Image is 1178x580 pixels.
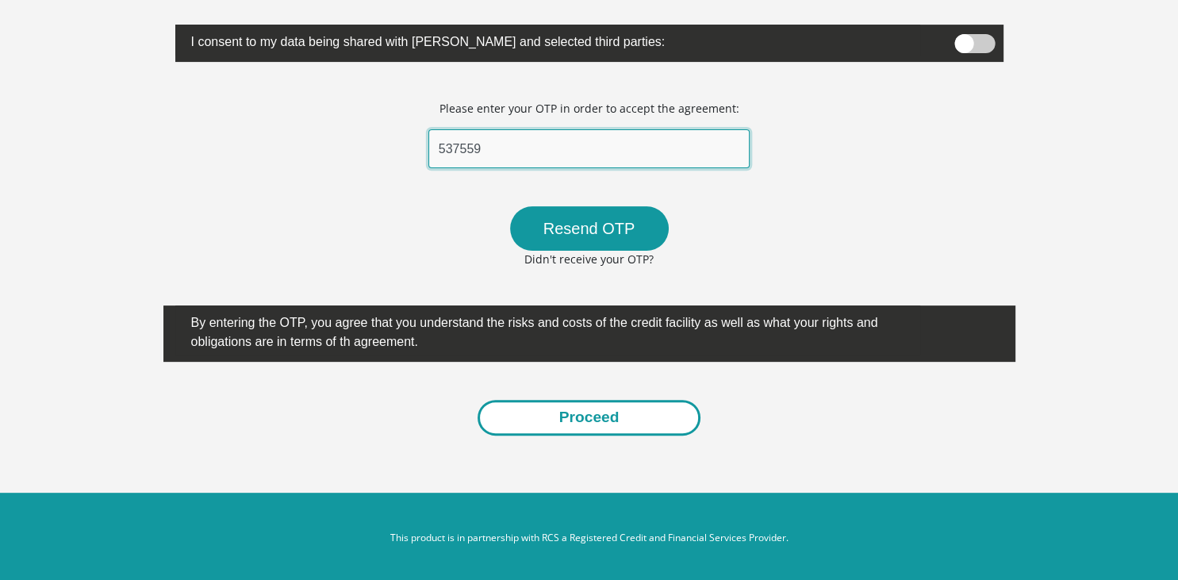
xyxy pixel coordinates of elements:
[388,251,790,267] p: Didn't receive your OTP?
[439,100,739,117] p: Please enter your OTP in order to accept the agreement:
[175,25,921,56] label: I consent to my data being shared with [PERSON_NAME] and selected third parties:
[428,129,750,168] input: Insert here
[478,400,701,436] button: Proceed
[175,305,921,355] label: By entering the OTP, you agree that you understand the risks and costs of the credit facility as ...
[510,206,669,251] button: Resend OTP
[149,531,1030,545] p: This product is in partnership with RCS a Registered Credit and Financial Services Provider.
